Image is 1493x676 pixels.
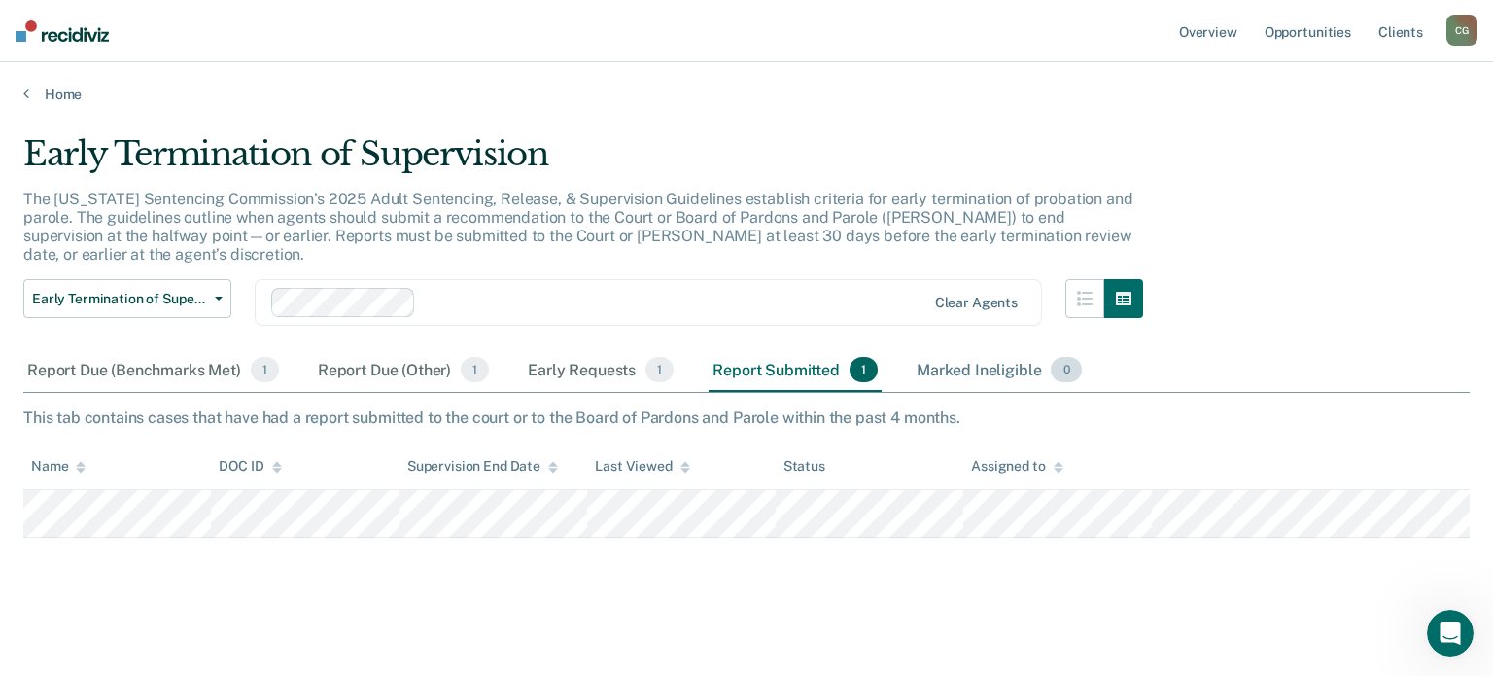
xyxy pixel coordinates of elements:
div: Report Submitted1 [709,349,882,392]
span: 1 [251,357,279,382]
div: Report Due (Benchmarks Met)1 [23,349,283,392]
p: The [US_STATE] Sentencing Commission’s 2025 Adult Sentencing, Release, & Supervision Guidelines e... [23,190,1133,265]
iframe: Intercom live chat [1427,610,1474,657]
span: 0 [1051,357,1081,382]
div: Status [783,458,825,475]
div: Last Viewed [595,458,689,475]
div: Assigned to [971,458,1062,475]
div: Report Due (Other)1 [314,349,493,392]
div: C G [1446,15,1477,46]
div: Supervision End Date [407,458,558,475]
div: This tab contains cases that have had a report submitted to the court or to the Board of Pardons ... [23,409,1470,427]
div: Clear agents [935,295,1018,311]
button: Early Termination of Supervision [23,279,231,318]
a: Home [23,86,1470,103]
div: Early Requests1 [524,349,677,392]
div: Name [31,458,86,475]
button: CG [1446,15,1477,46]
span: 1 [850,357,878,382]
div: Marked Ineligible0 [913,349,1086,392]
span: 1 [645,357,674,382]
span: 1 [461,357,489,382]
span: Early Termination of Supervision [32,291,207,307]
div: DOC ID [219,458,281,475]
img: Recidiviz [16,20,109,42]
div: Early Termination of Supervision [23,134,1143,190]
